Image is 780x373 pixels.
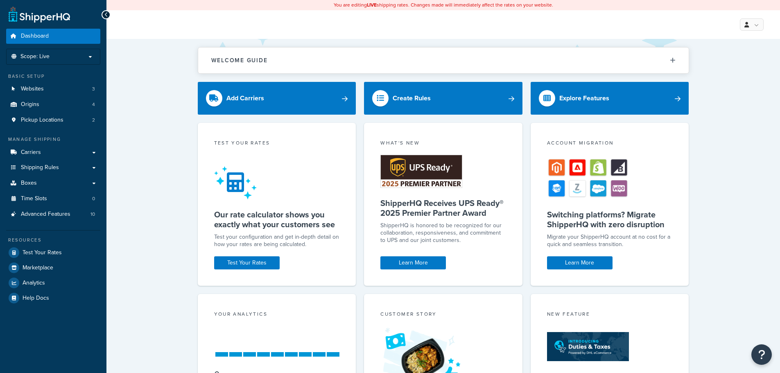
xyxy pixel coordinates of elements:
span: Time Slots [21,195,47,202]
a: Create Rules [364,82,522,115]
a: Test Your Rates [6,245,100,260]
h5: Our rate calculator shows you exactly what your customers see [214,210,340,229]
a: Dashboard [6,29,100,44]
button: Welcome Guide [198,47,689,73]
div: What's New [380,139,506,149]
a: Carriers [6,145,100,160]
span: 2 [92,117,95,124]
span: Scope: Live [20,53,50,60]
b: LIVE [367,1,377,9]
a: Advanced Features10 [6,207,100,222]
div: Basic Setup [6,73,100,80]
span: Analytics [23,280,45,287]
li: Advanced Features [6,207,100,222]
h5: Switching platforms? Migrate ShipperHQ with zero disruption [547,210,673,229]
h2: Welcome Guide [211,57,268,63]
span: 3 [92,86,95,93]
div: Resources [6,237,100,244]
button: Open Resource Center [751,344,772,365]
li: Pickup Locations [6,113,100,128]
span: Advanced Features [21,211,70,218]
a: Time Slots0 [6,191,100,206]
div: Manage Shipping [6,136,100,143]
div: Create Rules [393,93,431,104]
div: Explore Features [559,93,609,104]
span: 4 [92,101,95,108]
div: Add Carriers [226,93,264,104]
span: Help Docs [23,295,49,302]
span: Carriers [21,149,41,156]
div: Your Analytics [214,310,340,320]
a: Pickup Locations2 [6,113,100,128]
span: 0 [92,195,95,202]
div: Migrate your ShipperHQ account at no cost for a quick and seamless transition. [547,233,673,248]
a: Add Carriers [198,82,356,115]
a: Learn More [380,256,446,269]
a: Shipping Rules [6,160,100,175]
span: Dashboard [21,33,49,40]
span: Test Your Rates [23,249,62,256]
div: Test your rates [214,139,340,149]
a: Help Docs [6,291,100,305]
span: Origins [21,101,39,108]
div: Test your configuration and get in-depth detail on how your rates are being calculated. [214,233,340,248]
a: Marketplace [6,260,100,275]
div: Account Migration [547,139,673,149]
h5: ShipperHQ Receives UPS Ready® 2025 Premier Partner Award [380,198,506,218]
a: Learn More [547,256,613,269]
div: Customer Story [380,310,506,320]
a: Boxes [6,176,100,191]
span: Marketplace [23,264,53,271]
span: Pickup Locations [21,117,63,124]
div: New Feature [547,310,673,320]
p: ShipperHQ is honored to be recognized for our collaboration, responsiveness, and commitment to UP... [380,222,506,244]
a: Test Your Rates [214,256,280,269]
li: Time Slots [6,191,100,206]
a: Origins4 [6,97,100,112]
a: Explore Features [531,82,689,115]
a: Websites3 [6,81,100,97]
span: Shipping Rules [21,164,59,171]
li: Origins [6,97,100,112]
span: Boxes [21,180,37,187]
span: 10 [90,211,95,218]
span: Websites [21,86,44,93]
a: Analytics [6,276,100,290]
li: Websites [6,81,100,97]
